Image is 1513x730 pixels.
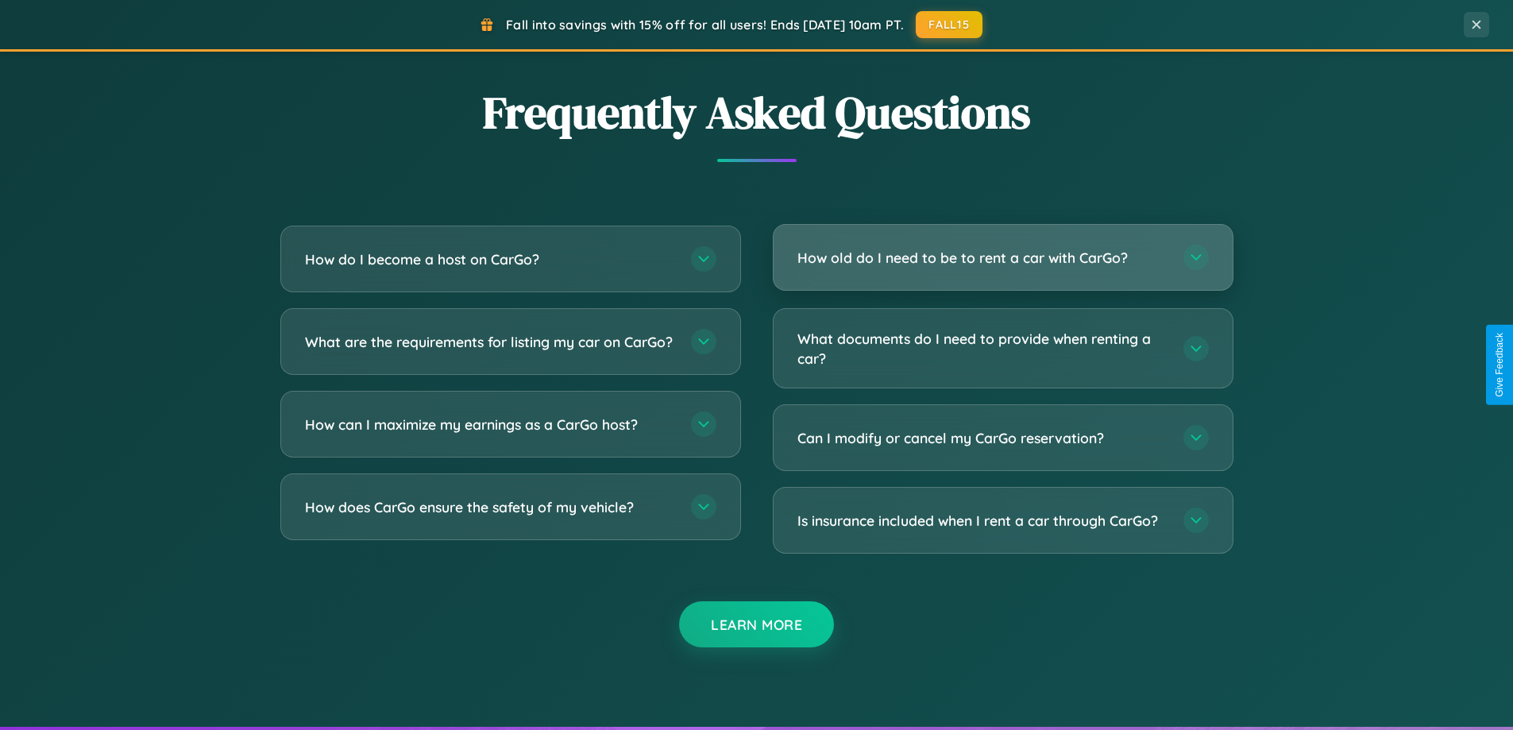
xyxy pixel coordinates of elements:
h3: Is insurance included when I rent a car through CarGo? [797,511,1168,531]
div: Give Feedback [1494,333,1505,397]
h3: What are the requirements for listing my car on CarGo? [305,332,675,352]
span: Fall into savings with 15% off for all users! Ends [DATE] 10am PT. [506,17,904,33]
h2: Frequently Asked Questions [280,82,1233,143]
h3: Can I modify or cancel my CarGo reservation? [797,428,1168,448]
button: Learn More [679,601,834,647]
h3: What documents do I need to provide when renting a car? [797,329,1168,368]
button: FALL15 [916,11,982,38]
h3: How old do I need to be to rent a car with CarGo? [797,248,1168,268]
h3: How do I become a host on CarGo? [305,249,675,269]
h3: How does CarGo ensure the safety of my vehicle? [305,497,675,517]
h3: How can I maximize my earnings as a CarGo host? [305,415,675,435]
